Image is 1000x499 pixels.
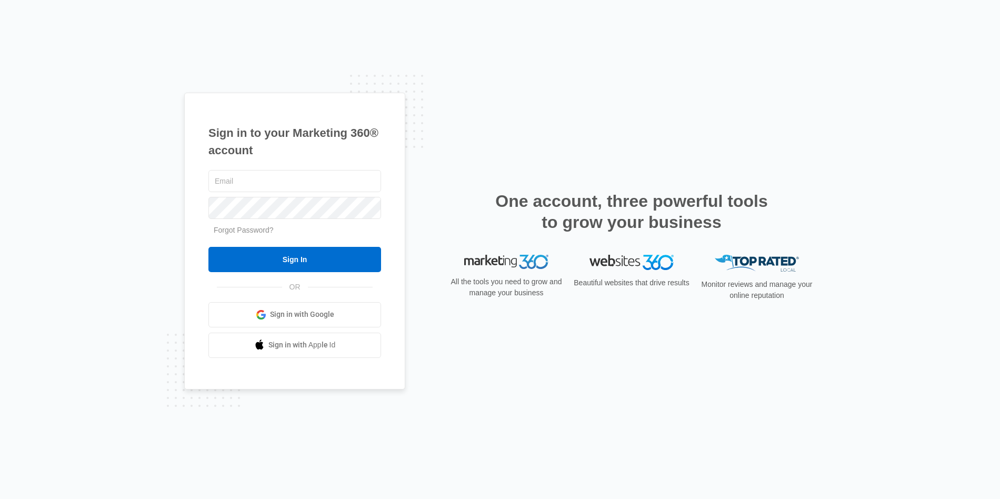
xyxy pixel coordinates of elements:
[282,282,308,293] span: OR
[214,226,274,234] a: Forgot Password?
[208,247,381,272] input: Sign In
[573,277,691,288] p: Beautiful websites that drive results
[698,279,816,301] p: Monitor reviews and manage your online reputation
[447,276,565,298] p: All the tools you need to grow and manage your business
[208,302,381,327] a: Sign in with Google
[208,170,381,192] input: Email
[492,191,771,233] h2: One account, three powerful tools to grow your business
[715,255,799,272] img: Top Rated Local
[464,255,548,270] img: Marketing 360
[208,333,381,358] a: Sign in with Apple Id
[208,124,381,159] h1: Sign in to your Marketing 360® account
[589,255,674,270] img: Websites 360
[270,309,334,320] span: Sign in with Google
[268,340,336,351] span: Sign in with Apple Id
